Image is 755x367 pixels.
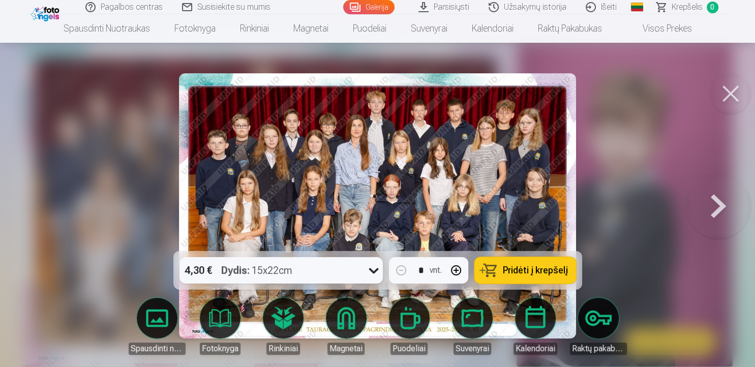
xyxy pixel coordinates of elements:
[514,343,557,355] div: Kalendoriai
[707,2,718,13] span: 0
[460,14,526,43] a: Kalendoriai
[503,266,568,275] span: Pridėti į krepšelį
[381,298,438,355] a: Puodeliai
[129,298,186,355] a: Spausdinti nuotraukas
[266,343,300,355] div: Rinkiniai
[327,343,365,355] div: Magnetai
[318,298,375,355] a: Magnetai
[474,257,576,284] button: Pridėti į krepšelį
[390,343,428,355] div: Puodeliai
[570,343,627,355] div: Raktų pakabukas
[51,14,162,43] a: Spausdinti nuotraukas
[672,1,703,13] span: Krepšelis
[430,264,442,276] div: vnt.
[399,14,460,43] a: Suvenyrai
[507,298,564,355] a: Kalendoriai
[281,14,341,43] a: Magnetai
[221,263,250,277] strong: Dydis :
[162,14,228,43] a: Fotoknyga
[179,257,217,284] div: 4,30 €
[341,14,399,43] a: Puodeliai
[200,343,240,355] div: Fotoknyga
[221,257,292,284] div: 15x22cm
[228,14,281,43] a: Rinkiniai
[192,298,249,355] a: Fotoknyga
[454,343,491,355] div: Suvenyrai
[444,298,501,355] a: Suvenyrai
[570,298,627,355] a: Raktų pakabukas
[31,4,62,21] img: /fa2
[614,14,704,43] a: Visos prekės
[255,298,312,355] a: Rinkiniai
[526,14,614,43] a: Raktų pakabukas
[129,343,186,355] div: Spausdinti nuotraukas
